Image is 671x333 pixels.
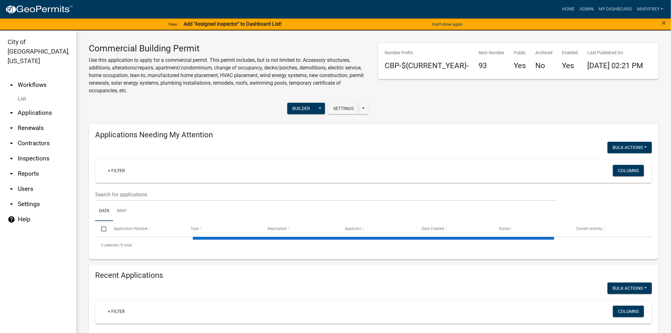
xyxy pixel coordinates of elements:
h4: Recent Applications [95,271,652,280]
span: Status [499,226,510,231]
datatable-header-cell: Date Created [416,221,493,236]
p: Next Number [479,49,505,56]
p: Public [514,49,526,56]
i: arrow_drop_up [8,81,15,89]
button: Settings [328,103,359,114]
i: arrow_drop_down [8,155,15,162]
button: Bulk Actions [608,283,652,294]
button: Columns [613,306,644,317]
input: Search for applications [95,188,557,201]
button: Close [662,19,666,27]
span: Type [191,226,199,231]
p: Use this application to apply for a commercial permit. This permit includes, but is not limited t... [89,56,369,95]
span: Date Created [422,226,444,231]
button: Don't show again [430,19,465,29]
p: Archived [536,49,553,56]
datatable-header-cell: Current Activity [570,221,647,236]
h4: CBP-${CURRENT_YEAR}- [385,61,469,70]
button: Bulk Actions [608,142,652,153]
p: Number Prefix [385,49,469,56]
a: View [166,19,180,29]
datatable-header-cell: Type [184,221,261,236]
div: 0 total [95,237,652,253]
h4: Applications Needing My Attention [95,130,652,140]
datatable-header-cell: Applicant [339,221,416,236]
span: Application Number [114,226,148,231]
span: × [662,18,666,27]
a: MaryFrey [635,3,666,15]
h3: Commercial Building Permit [89,43,369,54]
i: arrow_drop_down [8,109,15,117]
a: Home [559,3,577,15]
strong: Add "Assigned Inspector" to Dashboard List! [184,21,282,27]
datatable-header-cell: Select [95,221,107,236]
i: arrow_drop_down [8,170,15,178]
span: Current Activity [576,226,602,231]
a: Data [95,201,113,221]
datatable-header-cell: Description [262,221,339,236]
h4: 93 [479,61,505,70]
span: Description [268,226,287,231]
a: Map [113,201,130,221]
i: arrow_drop_down [8,185,15,193]
button: Columns [613,165,644,176]
datatable-header-cell: Application Number [107,221,184,236]
a: + Filter [103,165,130,176]
button: Builder [287,103,315,114]
p: Last Published On [588,49,643,56]
span: Applicant [345,226,361,231]
i: arrow_drop_down [8,140,15,147]
i: help [8,216,15,223]
h4: Yes [514,61,526,70]
p: Enabled [562,49,578,56]
a: Admin [577,3,596,15]
a: My Dashboard [596,3,635,15]
h4: Yes [562,61,578,70]
i: arrow_drop_down [8,124,15,132]
h4: No [536,61,553,70]
i: arrow_drop_down [8,200,15,208]
a: + Filter [103,306,130,317]
datatable-header-cell: Status [493,221,570,236]
span: [DATE] 02:21 PM [588,61,643,70]
span: 0 selected / [101,243,121,247]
